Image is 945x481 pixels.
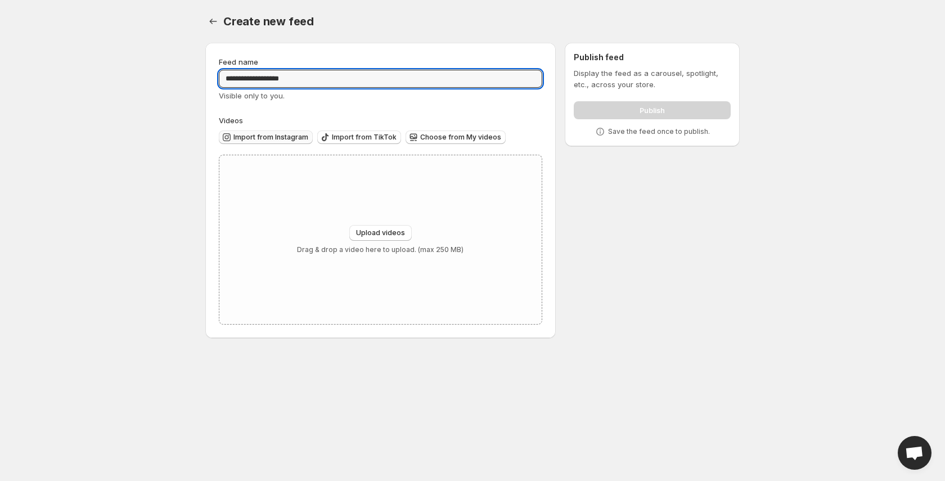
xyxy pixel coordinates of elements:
span: Choose from My videos [420,133,501,142]
button: Upload videos [349,225,412,241]
button: Choose from My videos [406,131,506,144]
span: Create new feed [223,15,314,28]
span: Import from Instagram [233,133,308,142]
p: Save the feed once to publish. [608,127,710,136]
button: Import from TikTok [317,131,401,144]
p: Drag & drop a video here to upload. (max 250 MB) [297,245,463,254]
button: Import from Instagram [219,131,313,144]
span: Feed name [219,57,258,66]
span: Upload videos [356,228,405,237]
span: Import from TikTok [332,133,397,142]
a: Open chat [898,436,931,470]
span: Videos [219,116,243,125]
h2: Publish feed [574,52,731,63]
span: Visible only to you. [219,91,285,100]
p: Display the feed as a carousel, spotlight, etc., across your store. [574,68,731,90]
button: Settings [205,14,221,29]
